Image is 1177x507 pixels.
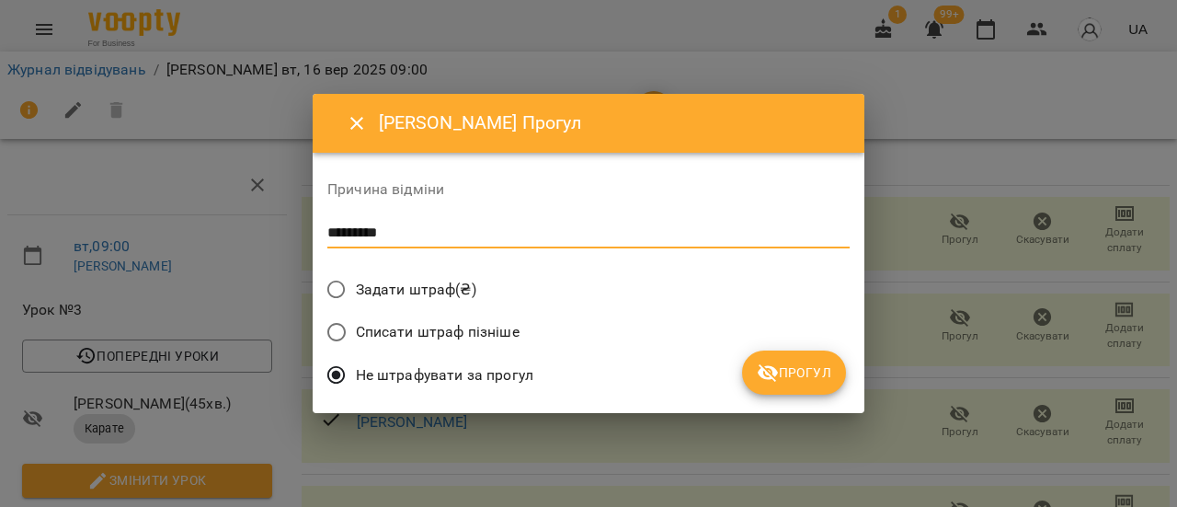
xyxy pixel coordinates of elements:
[356,321,520,343] span: Списати штраф пізніше
[757,362,831,384] span: Прогул
[356,279,476,301] span: Задати штраф(₴)
[356,364,533,386] span: Не штрафувати за прогул
[379,109,842,137] h6: [PERSON_NAME] Прогул
[742,351,846,395] button: Прогул
[327,182,850,197] label: Причина відміни
[335,101,379,145] button: Close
